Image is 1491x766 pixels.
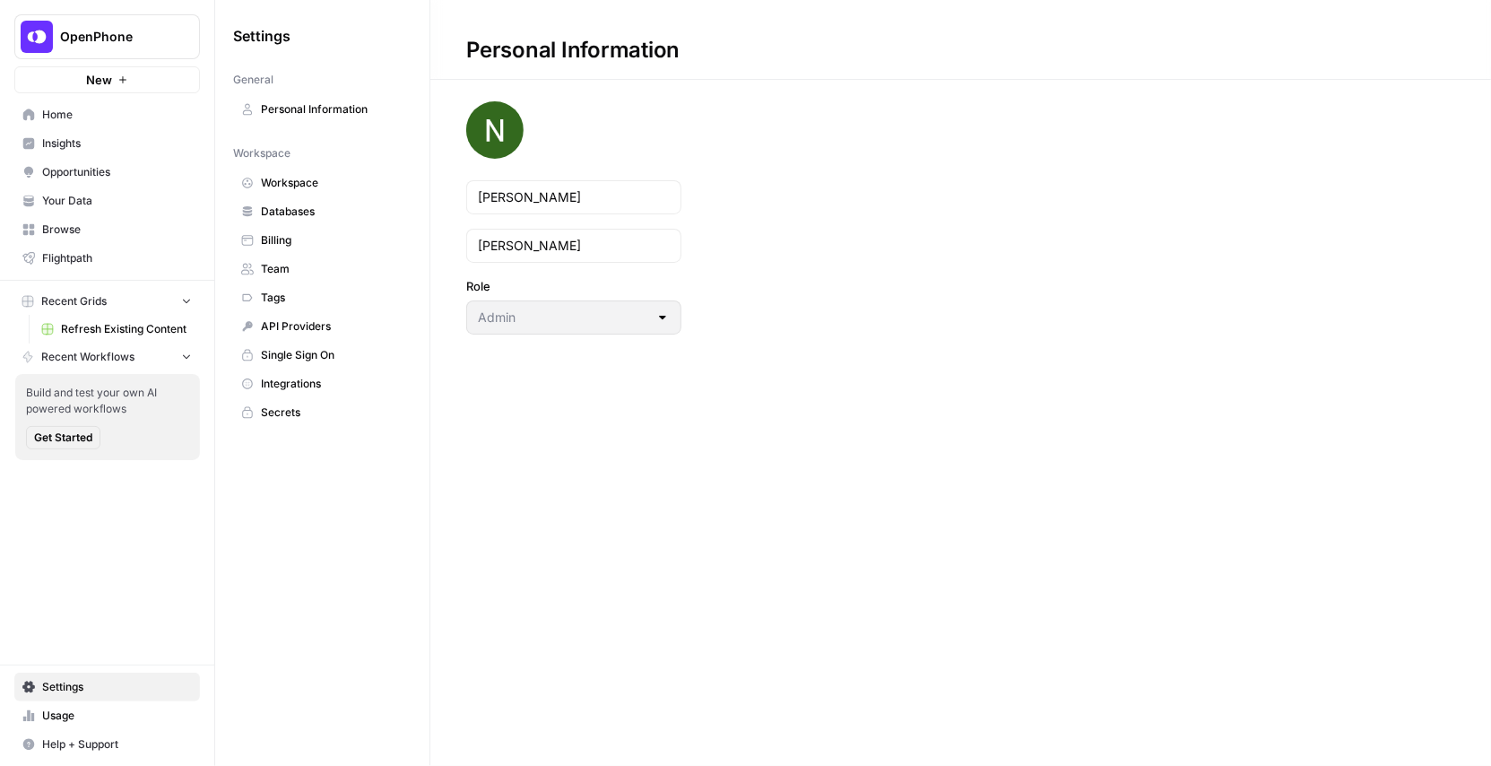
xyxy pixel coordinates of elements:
[26,426,100,449] button: Get Started
[233,341,412,370] a: Single Sign On
[233,169,412,197] a: Workspace
[41,349,134,365] span: Recent Workflows
[14,158,200,187] a: Opportunities
[42,679,192,695] span: Settings
[14,129,200,158] a: Insights
[14,730,200,759] button: Help + Support
[261,376,403,392] span: Integrations
[233,283,412,312] a: Tags
[466,277,681,295] label: Role
[14,100,200,129] a: Home
[42,107,192,123] span: Home
[14,288,200,315] button: Recent Grids
[86,71,112,89] span: New
[233,226,412,255] a: Billing
[261,101,403,118] span: Personal Information
[42,164,192,180] span: Opportunities
[430,36,715,65] div: Personal Information
[261,232,403,248] span: Billing
[33,315,200,344] a: Refresh Existing Content
[61,321,192,337] span: Refresh Existing Content
[261,175,403,191] span: Workspace
[42,736,192,753] span: Help + Support
[26,385,189,417] span: Build and test your own AI powered workflows
[42,193,192,209] span: Your Data
[261,261,403,277] span: Team
[261,347,403,363] span: Single Sign On
[466,101,524,159] img: avatar
[261,290,403,306] span: Tags
[233,197,412,226] a: Databases
[261,204,403,220] span: Databases
[14,701,200,730] a: Usage
[42,222,192,238] span: Browse
[14,215,200,244] a: Browse
[42,708,192,724] span: Usage
[14,244,200,273] a: Flightpath
[233,398,412,427] a: Secrets
[41,293,107,309] span: Recent Grids
[233,145,290,161] span: Workspace
[233,312,412,341] a: API Providers
[14,66,200,93] button: New
[21,21,53,53] img: OpenPhone Logo
[261,318,403,335] span: API Providers
[233,25,290,47] span: Settings
[14,14,200,59] button: Workspace: OpenPhone
[233,255,412,283] a: Team
[42,250,192,266] span: Flightpath
[233,95,412,124] a: Personal Information
[233,72,273,88] span: General
[14,344,200,370] button: Recent Workflows
[14,673,200,701] a: Settings
[261,405,403,421] span: Secrets
[60,28,169,46] span: OpenPhone
[14,187,200,215] a: Your Data
[233,370,412,398] a: Integrations
[42,135,192,152] span: Insights
[34,430,92,446] span: Get Started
